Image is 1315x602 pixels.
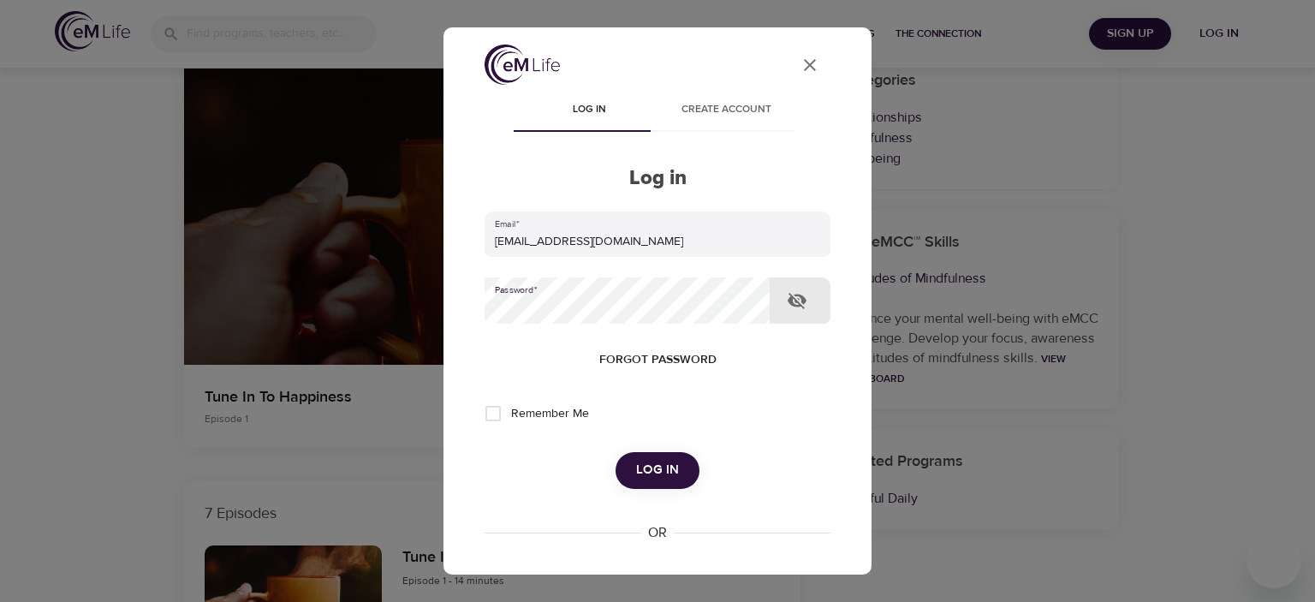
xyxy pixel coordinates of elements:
span: Log in [531,101,647,119]
div: OR [641,523,674,543]
button: Forgot password [592,344,723,376]
span: Forgot password [599,349,717,371]
h2: Log in [485,166,830,191]
button: Log in [616,452,699,488]
img: logo [485,45,560,85]
span: Create account [668,101,784,119]
button: close [789,45,830,86]
span: Remember Me [511,405,589,423]
span: Log in [636,459,679,481]
div: disabled tabs example [485,91,830,132]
